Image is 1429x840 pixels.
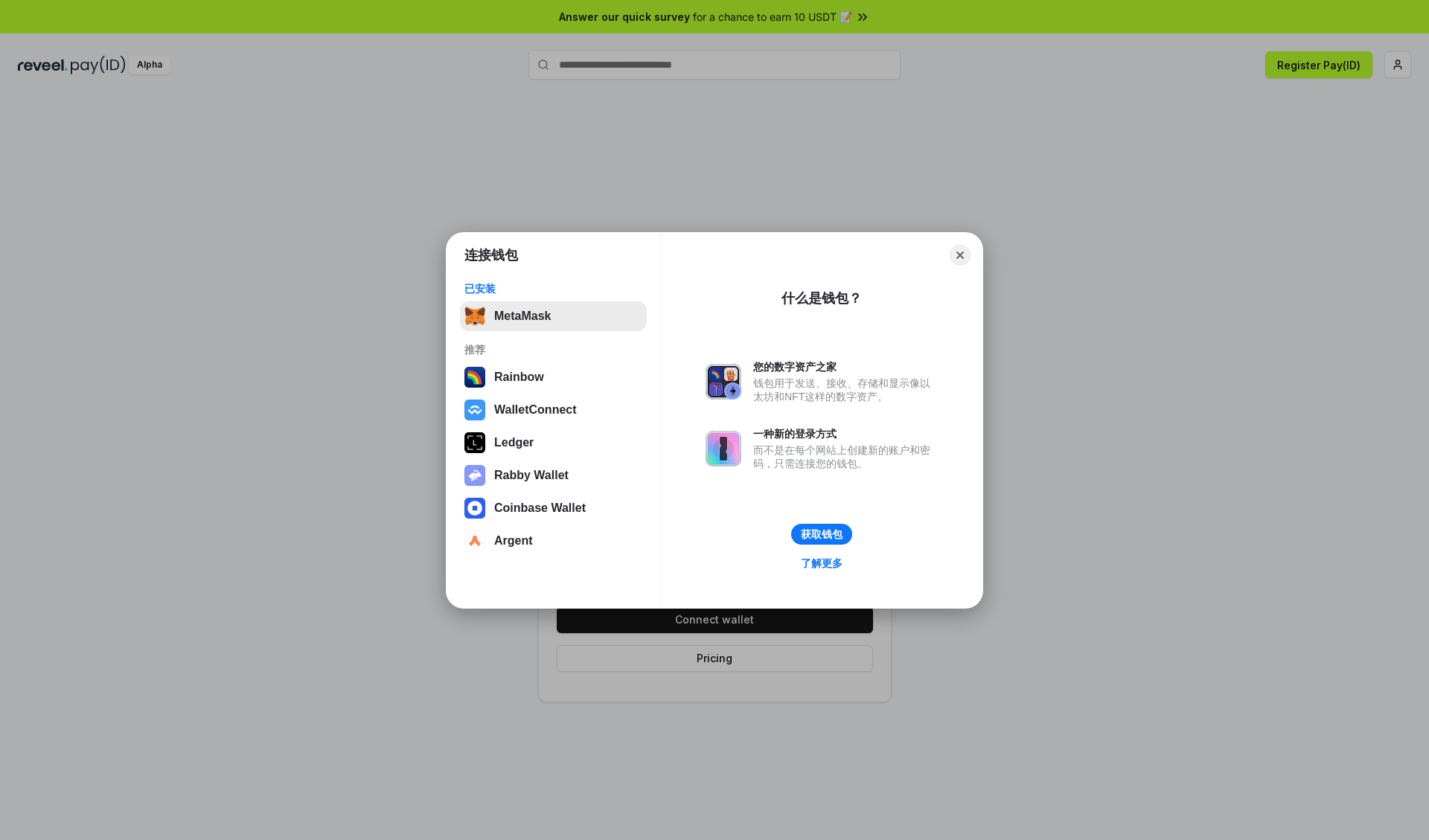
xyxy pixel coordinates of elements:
[464,367,485,388] img: svg+xml,%3Csvg%20width%3D%22120%22%20height%3D%22120%22%20viewBox%3D%220%200%20120%20120%22%20fil...
[950,245,971,266] button: Close
[801,557,843,570] div: 了解更多
[460,461,647,490] button: Rabby Wallet
[494,436,534,449] div: Ledger
[460,301,647,331] button: MetaMask
[494,371,544,384] div: Rainbow
[460,362,647,392] button: Rainbow
[464,530,485,551] img: svg+xml,%3Csvg%20width%3D%2228%22%20height%3D%2228%22%20viewBox%3D%220%200%2028%2028%22%20fill%3D...
[460,526,647,556] button: Argent
[494,310,551,323] div: MetaMask
[494,469,569,482] div: Rabby Wallet
[792,554,851,573] a: 了解更多
[791,524,852,545] button: 获取钱包
[753,443,938,470] div: 而不是在每个网站上创建新的账户和密码，只需连接您的钱包。
[753,427,938,440] div: 一种新的登录方式
[460,395,647,425] button: WalletConnect
[464,306,485,327] img: svg+xml,%3Csvg%20fill%3D%22none%22%20height%3D%2233%22%20viewBox%3D%220%200%2035%2033%22%20width%...
[464,282,642,295] div: 已安装
[753,360,938,373] div: 您的数字资产之家
[464,400,485,420] img: svg+xml,%3Csvg%20width%3D%2228%22%20height%3D%2228%22%20viewBox%3D%220%200%2028%2028%22%20fill%3D...
[464,498,485,519] img: svg+xml,%3Csvg%20width%3D%2228%22%20height%3D%2228%22%20viewBox%3D%220%200%2028%2028%22%20fill%3D...
[464,465,485,486] img: svg+xml,%3Csvg%20xmlns%3D%22http%3A%2F%2Fwww.w3.org%2F2000%2Fsvg%22%20fill%3D%22none%22%20viewBox...
[460,428,647,458] button: Ledger
[706,364,741,400] img: svg+xml,%3Csvg%20xmlns%3D%22http%3A%2F%2Fwww.w3.org%2F2000%2Fsvg%22%20fill%3D%22none%22%20viewBox...
[494,534,533,548] div: Argent
[494,501,586,515] div: Coinbase Wallet
[464,343,642,356] div: 推荐
[494,403,577,417] div: WalletConnect
[753,376,938,403] div: 钱包用于发送、接收、存储和显示像以太坊和NFT这样的数字资产。
[464,432,485,453] img: svg+xml,%3Csvg%20xmlns%3D%22http%3A%2F%2Fwww.w3.org%2F2000%2Fsvg%22%20width%3D%2228%22%20height%3...
[801,528,843,541] div: 获取钱包
[706,431,741,467] img: svg+xml,%3Csvg%20xmlns%3D%22http%3A%2F%2Fwww.w3.org%2F2000%2Fsvg%22%20fill%3D%22none%22%20viewBox...
[781,289,862,307] div: 什么是钱包？
[464,246,518,264] h1: 连接钱包
[460,493,647,523] button: Coinbase Wallet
